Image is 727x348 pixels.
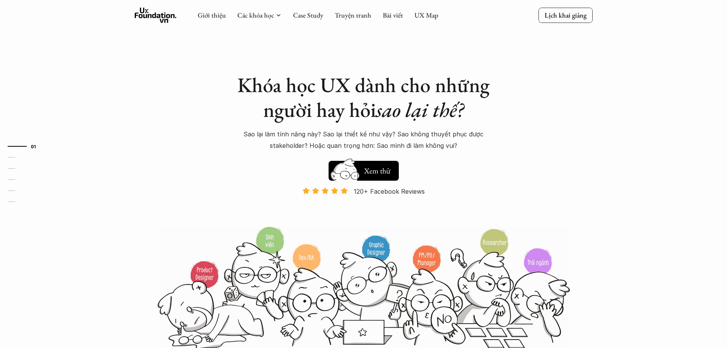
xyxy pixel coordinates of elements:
a: 120+ Facebook Reviews [296,187,432,225]
p: Và đang giảm dần do Facebook ra tính năng Locked Profile 😭 😭 😭 [303,201,424,224]
em: sao lại thế? [376,96,464,123]
h5: Xem thử [363,165,391,176]
strong: 02 [19,155,25,160]
a: Xem thử [329,157,399,181]
strong: 01 [31,144,36,149]
h1: Khóa học UX dành cho những người hay hỏi [230,73,497,122]
a: Các khóa học [237,11,274,19]
strong: 06 [19,199,25,204]
a: Lịch khai giảng [538,8,593,23]
p: Sao lại làm tính năng này? Sao lại thiết kế như vậy? Sao không thuyết phục được stakeholder? Hoặc... [230,128,497,152]
a: Truyện tranh [335,11,371,19]
a: 01 [8,142,44,151]
p: Lịch khai giảng [545,11,587,19]
a: Bài viết [383,11,403,19]
a: Case Study [293,11,323,19]
a: UX Map [414,11,438,19]
strong: 04 [19,177,26,182]
a: Giới thiệu [198,11,226,19]
p: 120+ Facebook Reviews [354,186,425,197]
h5: Hay thôi [363,164,389,175]
strong: 03 [19,166,25,171]
strong: 05 [19,188,25,193]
